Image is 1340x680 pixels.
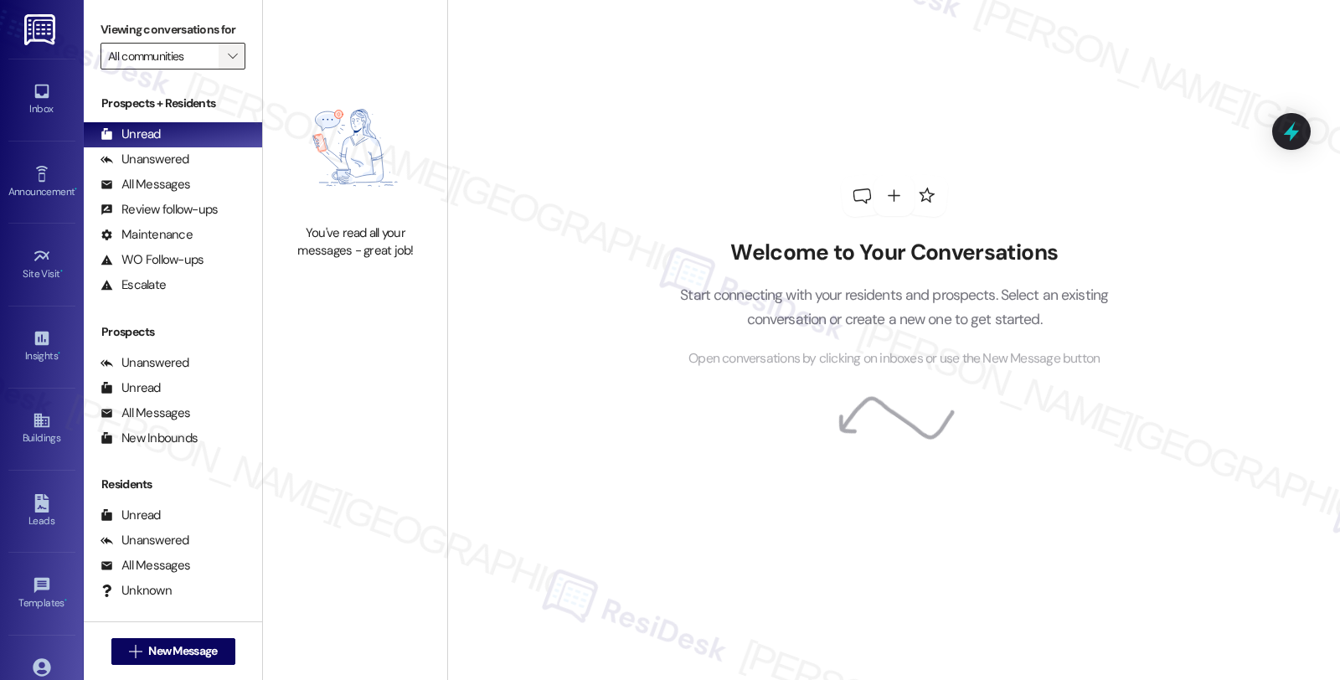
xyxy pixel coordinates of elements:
[8,489,75,534] a: Leads
[100,176,190,193] div: All Messages
[228,49,237,63] i: 
[8,324,75,369] a: Insights •
[688,348,1100,369] span: Open conversations by clicking on inboxes or use the New Message button
[100,507,161,524] div: Unread
[8,77,75,122] a: Inbox
[84,323,262,341] div: Prospects
[100,557,190,574] div: All Messages
[100,532,189,549] div: Unanswered
[8,242,75,287] a: Site Visit •
[100,17,245,43] label: Viewing conversations for
[100,226,193,244] div: Maintenance
[100,201,218,219] div: Review follow-ups
[8,571,75,616] a: Templates •
[281,224,429,260] div: You've read all your messages - great job!
[100,354,189,372] div: Unanswered
[100,582,172,600] div: Unknown
[100,430,198,447] div: New Inbounds
[129,645,142,658] i: 
[655,240,1134,266] h2: Welcome to Your Conversations
[84,476,262,493] div: Residents
[24,14,59,45] img: ResiDesk Logo
[58,348,60,359] span: •
[281,80,429,215] img: empty-state
[60,265,63,277] span: •
[148,642,217,660] span: New Message
[655,283,1134,331] p: Start connecting with your residents and prospects. Select an existing conversation or create a n...
[100,276,166,294] div: Escalate
[100,404,190,422] div: All Messages
[100,379,161,397] div: Unread
[64,595,67,606] span: •
[84,95,262,112] div: Prospects + Residents
[8,406,75,451] a: Buildings
[111,638,235,665] button: New Message
[100,151,189,168] div: Unanswered
[108,43,219,70] input: All communities
[100,126,161,143] div: Unread
[100,251,204,269] div: WO Follow-ups
[75,183,77,195] span: •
